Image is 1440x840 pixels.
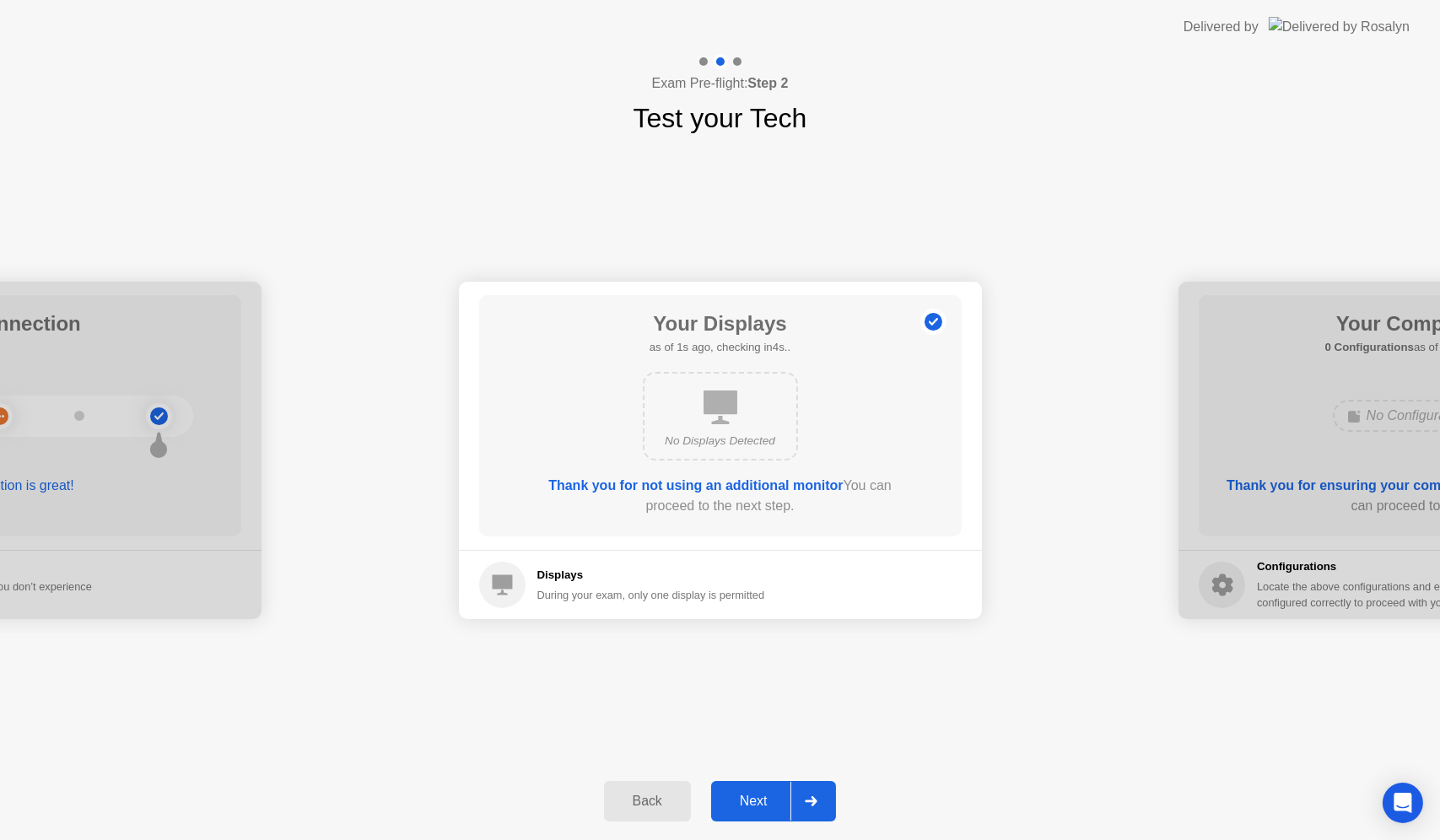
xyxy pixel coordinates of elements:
[711,781,837,821] button: Next
[548,478,843,493] b: Thank you for not using an additional monitor
[527,476,914,516] div: You can proceed to the next step.
[634,98,807,138] h1: Test your Tech
[650,309,790,339] h1: Your Displays
[658,433,783,450] div: No Displays Detected
[747,76,788,90] b: Step 2
[1184,17,1259,37] div: Delivered by
[716,794,791,809] div: Next
[604,781,691,821] button: Back
[609,794,686,809] div: Back
[652,73,789,94] h4: Exam Pre-flight:
[537,587,765,603] div: During your exam, only one display is permitted
[650,339,790,356] h5: as of 1s ago, checking in4s..
[1269,17,1410,36] img: Delivered by Rosalyn
[1383,783,1423,823] div: Open Intercom Messenger
[537,567,765,584] h5: Displays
